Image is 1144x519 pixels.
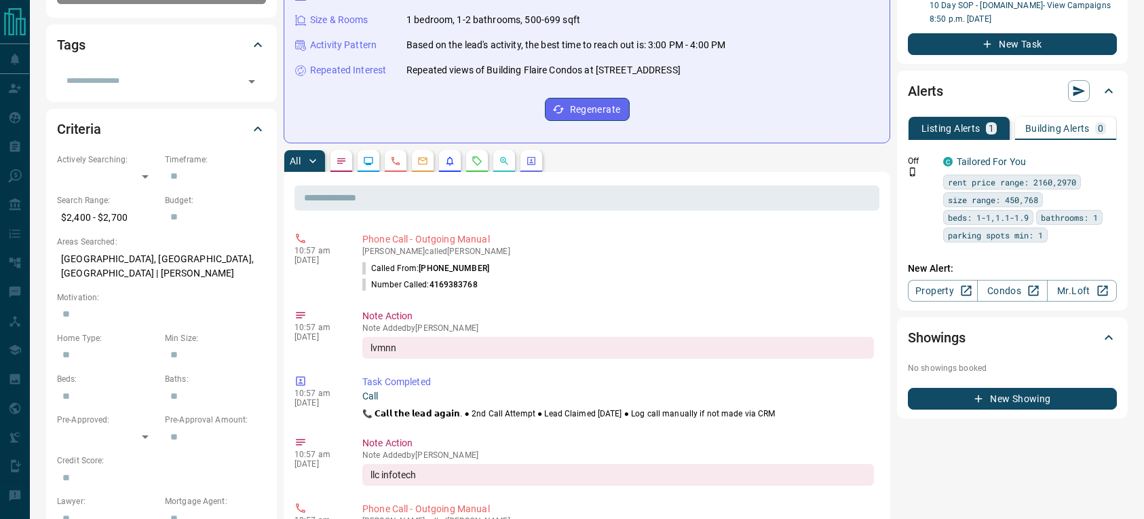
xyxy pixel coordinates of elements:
a: Tailored For You [957,156,1026,167]
div: Criteria [57,113,266,145]
p: 📞 𝗖𝗮𝗹𝗹 𝘁𝗵𝗲 𝗹𝗲𝗮𝗱 𝗮𝗴𝗮𝗶𝗻. ● 2nd Call Attempt ● Lead Claimed [DATE] ‎● Log call manually if not made ... [362,408,874,420]
p: [DATE] [294,332,342,342]
p: All [290,156,301,166]
button: New Showing [908,388,1117,410]
p: Building Alerts [1025,124,1090,133]
span: 4169383768 [430,280,478,289]
svg: Agent Actions [526,156,537,166]
p: Note Action [362,436,874,450]
p: Activity Pattern [310,38,377,52]
p: Note Added by [PERSON_NAME] [362,323,874,333]
p: 10:57 am [294,323,342,332]
svg: Push Notification Only [908,167,917,177]
span: size range: 450,768 [948,193,1038,207]
svg: Emails [417,156,428,166]
p: New Alert: [908,262,1117,276]
p: Motivation: [57,291,266,304]
span: bathrooms: 1 [1041,211,1098,224]
svg: Calls [390,156,401,166]
p: Home Type: [57,332,158,344]
p: Search Range: [57,194,158,207]
p: Task Completed [362,375,874,389]
p: 10:57 am [294,389,342,398]
div: Alerts [908,75,1117,107]
h2: Criteria [57,118,101,140]
p: Actively Searching: [57,154,158,166]
div: condos.ca [943,157,953,166]
svg: Listing Alerts [444,156,455,166]
p: [PERSON_NAME] called [PERSON_NAME] [362,247,874,256]
a: Property [908,280,978,302]
p: Credit Score: [57,454,266,467]
svg: Notes [336,156,347,166]
p: No showings booked [908,362,1117,374]
p: [DATE] [294,459,342,469]
p: Pre-Approval Amount: [165,414,266,426]
p: Lawyer: [57,495,158,507]
p: Note Action [362,309,874,323]
div: llc infotech [362,464,874,486]
a: Mr.Loft [1047,280,1117,302]
div: Showings [908,321,1117,354]
p: 0 [1098,124,1103,133]
p: [DATE] [294,398,342,408]
p: Pre-Approved: [57,414,158,426]
p: 10:57 am [294,246,342,255]
div: lvmnn [362,337,874,359]
p: 10:57 am [294,450,342,459]
p: Min Size: [165,332,266,344]
h2: Tags [57,34,85,56]
p: [DATE] [294,255,342,265]
p: Based on the lead's activity, the best time to reach out is: 3:00 PM - 4:00 PM [406,38,725,52]
p: 8:50 p.m. [DATE] [930,13,1117,25]
p: Off [908,155,935,167]
p: [GEOGRAPHIC_DATA], [GEOGRAPHIC_DATA], [GEOGRAPHIC_DATA] | [PERSON_NAME] [57,248,266,285]
a: 10 Day SOP - [DOMAIN_NAME]- View Campaigns [930,1,1111,10]
button: New Task [908,33,1117,55]
p: Repeated views of Building Flaire Condos at [STREET_ADDRESS] [406,63,681,77]
h2: Showings [908,327,966,348]
h2: Alerts [908,80,943,102]
p: Size & Rooms [310,13,368,27]
p: Number Called: [362,279,478,291]
p: Baths: [165,373,266,385]
p: Timeframe: [165,154,266,166]
p: Listing Alerts [921,124,980,133]
p: Phone Call - Outgoing Manual [362,502,874,516]
p: Note Added by [PERSON_NAME] [362,450,874,460]
button: Open [242,72,261,91]
span: beds: 1-1,1.1-1.9 [948,211,1029,224]
p: Repeated Interest [310,63,386,77]
p: 1 bedroom, 1-2 bathrooms, 500-699 sqft [406,13,580,27]
svg: Requests [472,156,482,166]
p: Beds: [57,373,158,385]
p: Budget: [165,194,266,207]
p: Areas Searched: [57,236,266,248]
p: $2,400 - $2,700 [57,207,158,229]
p: Phone Call - Outgoing Manual [362,232,874,247]
svg: Opportunities [499,156,510,166]
p: Called From: [362,262,489,274]
p: Mortgage Agent: [165,495,266,507]
span: [PHONE_NUMBER] [419,264,489,273]
button: Regenerate [545,98,630,121]
span: parking spots min: 1 [948,228,1043,242]
a: Condos [977,280,1047,302]
svg: Lead Browsing Activity [363,156,374,166]
p: 1 [989,124,994,133]
span: rent price range: 2160,2970 [948,175,1076,189]
p: Call [362,389,874,404]
div: Tags [57,29,266,61]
